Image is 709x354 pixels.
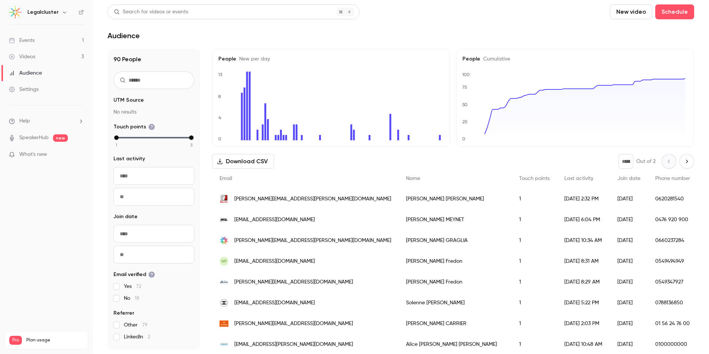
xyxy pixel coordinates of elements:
text: 75 [462,85,467,90]
div: [DATE] [610,209,648,230]
h6: Legalcluster [27,9,59,16]
span: Join date [617,176,640,181]
div: Events [9,37,34,44]
input: To [113,188,194,206]
div: [DATE] 5:22 PM [557,292,610,313]
input: From [113,225,194,243]
div: 1 [512,209,557,230]
button: Download CSV [212,154,274,169]
div: Search for videos or events [114,8,188,16]
text: 4 [218,115,221,120]
span: [PERSON_NAME][EMAIL_ADDRESS][PERSON_NAME][DOMAIN_NAME] [234,195,391,203]
div: [DATE] 6:04 PM [557,209,610,230]
div: [PERSON_NAME] Fredon [399,251,512,272]
span: [PERSON_NAME][EMAIL_ADDRESS][DOMAIN_NAME] [234,320,353,328]
div: [PERSON_NAME] GRAGLIA [399,230,512,251]
div: Solenne [PERSON_NAME] [399,292,512,313]
span: 2 [148,334,150,340]
div: [DATE] [610,292,648,313]
iframe: Noticeable Trigger [75,151,84,158]
button: New video [610,4,652,19]
span: Pro [9,336,22,345]
span: No [124,295,139,302]
h5: People [462,55,688,63]
div: [DATE] 8:29 AM [557,272,610,292]
span: VF [221,258,227,265]
div: Videos [9,53,35,60]
div: 1 [512,251,557,272]
input: To [113,246,194,263]
div: [PERSON_NAME] CARRIER [399,313,512,334]
h1: 90 People [113,55,194,64]
div: 1 [512,313,557,334]
span: [EMAIL_ADDRESS][DOMAIN_NAME] [234,216,315,224]
span: 79 [142,322,148,328]
span: Yes [124,283,141,290]
div: 1 [512,189,557,209]
span: What's new [19,151,47,158]
button: Next page [679,154,694,169]
div: Audience [9,69,42,77]
span: Phone number [655,176,690,181]
div: [DATE] [610,251,648,272]
span: Last activity [564,176,593,181]
button: Schedule [655,4,694,19]
div: [DATE] 8:31 AM [557,251,610,272]
span: Referrer [113,309,134,317]
div: [PERSON_NAME] MEYNET [399,209,512,230]
span: Cumulative [480,56,510,62]
text: 50 [462,102,468,107]
text: 0 [462,136,465,141]
span: Plan usage [26,337,83,343]
span: Last activity [113,155,145,163]
span: Email verified [113,271,155,278]
text: 13 [218,72,222,77]
div: [DATE] [610,230,648,251]
div: Settings [9,86,39,93]
text: 8 [218,94,221,99]
span: Other [124,321,148,329]
img: ima.eu [220,278,228,286]
p: Out of 2 [636,158,656,165]
span: [EMAIL_ADDRESS][DOMAIN_NAME] [234,299,315,307]
div: [PERSON_NAME] [PERSON_NAME] [399,189,512,209]
li: help-dropdown-opener [9,117,84,125]
span: Email [220,176,232,181]
span: new [53,134,68,142]
span: 1 [116,142,117,148]
div: [DATE] [610,189,648,209]
span: [PERSON_NAME][EMAIL_ADDRESS][DOMAIN_NAME] [234,278,353,286]
img: Legalcluster [9,6,21,18]
div: min [114,135,119,140]
div: 1 [512,292,557,313]
p: No results [113,108,194,116]
span: UTM Source [113,96,144,104]
img: vantiva.com [220,236,228,245]
span: [PERSON_NAME][EMAIL_ADDRESS][PERSON_NAME][DOMAIN_NAME] [234,237,391,245]
div: [DATE] 10:34 AM [557,230,610,251]
span: Touch points [519,176,550,181]
span: Help [19,117,30,125]
div: 1 [512,230,557,251]
span: 72 [136,284,141,289]
img: msc-assurance.fr [220,319,228,328]
div: [DATE] 2:03 PM [557,313,610,334]
img: groupe-berto.com [220,194,228,203]
text: 0 [218,136,221,141]
h5: People [218,55,444,63]
img: expanscience.com [220,340,228,349]
text: 25 [462,119,468,124]
div: [PERSON_NAME] Fredon [399,272,512,292]
span: Touch points [113,123,155,131]
div: [DATE] 2:32 PM [557,189,610,209]
span: [EMAIL_ADDRESS][PERSON_NAME][DOMAIN_NAME] [234,341,353,348]
img: chanel.com [220,298,228,307]
img: petzl.com [220,215,228,224]
input: From [113,167,194,185]
span: LinkedIn [124,333,150,341]
span: New per day [236,56,270,62]
span: Name [406,176,420,181]
div: 1 [512,272,557,292]
div: max [189,135,194,140]
span: [EMAIL_ADDRESS][DOMAIN_NAME] [234,258,315,265]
